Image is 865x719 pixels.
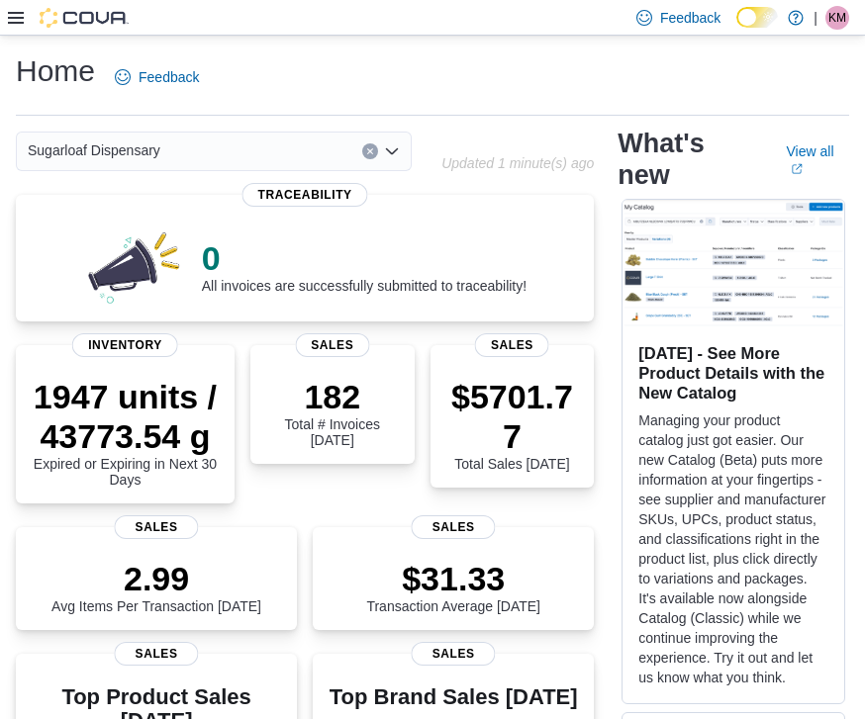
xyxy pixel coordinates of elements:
div: Kenneth Martin [825,6,849,30]
span: Dark Mode [736,28,737,29]
div: Total Sales [DATE] [446,377,579,472]
p: 182 [266,377,399,416]
p: | [814,6,817,30]
span: Traceability [242,183,368,207]
p: 0 [202,238,527,278]
span: Feedback [660,8,721,28]
div: Transaction Average [DATE] [366,559,540,614]
div: All invoices are successfully submitted to traceability! [202,238,527,294]
button: Open list of options [384,143,400,159]
div: Total # Invoices [DATE] [266,377,399,448]
p: Updated 1 minute(s) ago [441,155,594,171]
span: KM [828,6,846,30]
span: Sugarloaf Dispensary [28,138,160,162]
p: 2.99 [51,559,261,598]
h2: What's new [618,128,762,191]
img: Cova [40,8,129,28]
img: 0 [83,226,186,306]
span: Sales [114,515,198,539]
div: Expired or Expiring in Next 30 Days [32,377,219,488]
p: 1947 units / 43773.54 g [32,377,219,456]
p: $31.33 [366,559,540,598]
span: Sales [412,515,496,539]
span: Sales [295,333,369,357]
span: Sales [475,333,549,357]
a: Feedback [107,57,207,97]
h3: [DATE] - See More Product Details with the New Catalog [638,343,828,403]
span: Inventory [72,333,178,357]
h1: Home [16,51,95,91]
span: Sales [412,642,496,666]
a: View allExternal link [787,143,849,175]
p: $5701.77 [446,377,579,456]
svg: External link [791,163,803,175]
p: Managing your product catalog just got easier. Our new Catalog (Beta) puts more information at yo... [638,410,828,687]
div: Avg Items Per Transaction [DATE] [51,559,261,614]
input: Dark Mode [736,7,778,28]
span: Feedback [139,67,199,87]
h3: Top Brand Sales [DATE] [330,685,578,709]
button: Clear input [362,143,378,159]
span: Sales [114,642,198,666]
